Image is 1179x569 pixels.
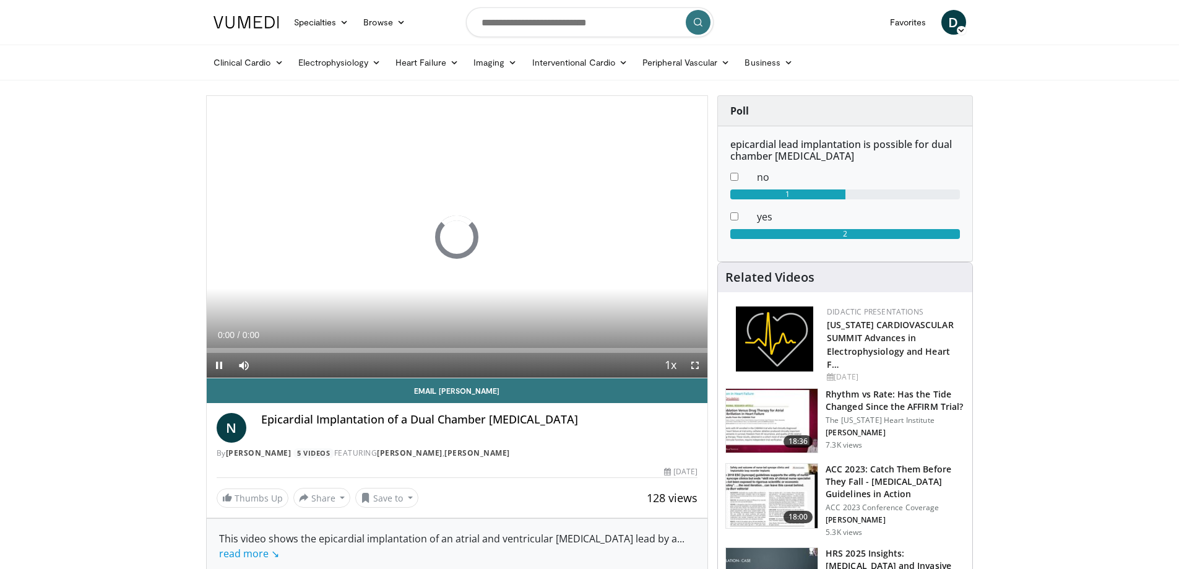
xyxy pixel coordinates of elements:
img: ec2c7e4b-2e60-4631-8939-1325775bd3e0.150x105_q85_crop-smart_upscale.jpg [726,389,818,453]
span: ... [219,532,685,560]
a: [US_STATE] CARDIOVASCULAR SUMMIT Advances in Electrophysiology and Heart F… [827,319,954,370]
img: cd699879-f8fc-4759-a0d5-b7dd06ea46bd.150x105_q85_crop-smart_upscale.jpg [726,464,818,528]
video-js: Video Player [207,96,708,378]
span: 18:36 [784,435,813,448]
a: [PERSON_NAME] [377,448,443,458]
span: 0:00 [218,330,235,340]
dd: no [748,170,969,185]
img: VuMedi Logo [214,16,279,28]
h3: Rhythm vs Rate: Has the Tide Changed Since the AFFIRM Trial? [826,388,965,413]
a: Email [PERSON_NAME] [207,378,708,403]
a: Thumbs Up [217,489,288,508]
a: [PERSON_NAME] [444,448,510,458]
button: Fullscreen [683,353,707,378]
a: Favorites [883,10,934,35]
a: 18:00 ACC 2023: Catch Them Before They Fall - [MEDICAL_DATA] Guidelines in Action ACC 2023 Confer... [725,463,965,537]
p: ACC 2023 Conference Coverage [826,503,965,513]
a: 5 Videos [293,448,334,459]
div: [DATE] [827,371,962,383]
p: [PERSON_NAME] [826,515,965,525]
span: / [238,330,240,340]
a: Specialties [287,10,356,35]
span: 0:00 [243,330,259,340]
a: read more ↘ [219,547,279,560]
h4: Related Videos [725,270,814,285]
div: 2 [730,229,960,239]
h4: Epicardial Implantation of a Dual Chamber [MEDICAL_DATA] [261,413,698,427]
div: 1 [730,189,845,199]
a: [PERSON_NAME] [226,448,292,458]
button: Pause [207,353,231,378]
h6: epicardial lead implantation is possible for dual chamber [MEDICAL_DATA] [730,139,960,162]
a: Electrophysiology [291,50,388,75]
strong: Poll [730,104,749,118]
div: Didactic Presentations [827,306,962,318]
div: [DATE] [664,466,697,477]
a: Browse [356,10,413,35]
a: Business [737,50,800,75]
button: Playback Rate [658,353,683,378]
p: [PERSON_NAME] [826,428,965,438]
a: Heart Failure [388,50,466,75]
h3: ACC 2023: Catch Them Before They Fall - [MEDICAL_DATA] Guidelines in Action [826,463,965,500]
a: D [941,10,966,35]
a: Imaging [466,50,525,75]
div: This video shows the epicardial implantation of an atrial and ventricular [MEDICAL_DATA] lead by a [219,531,696,561]
a: N [217,413,246,443]
p: 5.3K views [826,528,862,537]
p: 7.3K views [826,440,862,450]
div: Progress Bar [207,348,708,353]
a: Peripheral Vascular [635,50,737,75]
p: The [US_STATE] Heart Institute [826,415,965,425]
dd: yes [748,209,969,224]
input: Search topics, interventions [466,7,714,37]
div: By FEATURING , [217,448,698,459]
a: 18:36 Rhythm vs Rate: Has the Tide Changed Since the AFFIRM Trial? The [US_STATE] Heart Institute... [725,388,965,454]
button: Share [293,488,351,508]
span: 18:00 [784,511,813,523]
img: 1860aa7a-ba06-47e3-81a4-3dc728c2b4cf.png.150x105_q85_autocrop_double_scale_upscale_version-0.2.png [736,306,813,371]
span: 128 views [647,490,697,505]
button: Save to [355,488,418,508]
a: Clinical Cardio [206,50,291,75]
a: Interventional Cardio [525,50,636,75]
button: Mute [231,353,256,378]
